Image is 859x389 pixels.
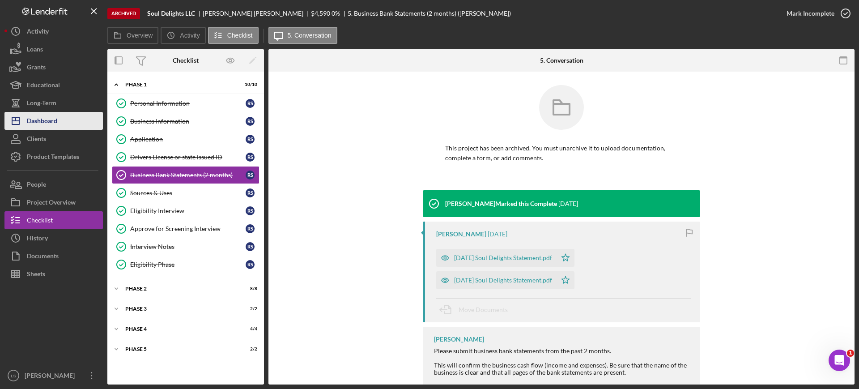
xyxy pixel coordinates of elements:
[246,99,255,108] div: R S
[112,220,259,238] a: Approve for Screening InterviewRS
[112,166,259,184] a: Business Bank Statements (2 months)RS
[130,261,246,268] div: Eligibility Phase
[241,326,257,332] div: 4 / 4
[445,200,557,207] div: [PERSON_NAME] Marked this Complete
[130,136,246,143] div: Application
[4,247,103,265] button: Documents
[27,58,46,78] div: Grants
[125,346,235,352] div: Phase 5
[107,27,158,44] button: Overview
[4,175,103,193] button: People
[130,154,246,161] div: Drivers License or state issued ID
[130,189,246,197] div: Sources & Uses
[27,22,49,43] div: Activity
[107,8,140,19] div: Archived
[125,286,235,291] div: Phase 2
[246,224,255,233] div: R S
[241,346,257,352] div: 2 / 2
[268,27,337,44] button: 5. Conversation
[125,82,235,87] div: Phase 1
[4,76,103,94] button: Educational
[173,57,199,64] div: Checklist
[130,243,246,250] div: Interview Notes
[130,225,246,232] div: Approve for Screening Interview
[246,153,255,162] div: R S
[4,211,103,229] button: Checklist
[227,32,253,39] label: Checklist
[4,112,103,130] button: Dashboard
[112,130,259,148] a: ApplicationRS
[27,40,43,60] div: Loans
[11,373,16,378] text: LS
[436,299,517,321] button: Move Documents
[27,175,46,196] div: People
[4,265,103,283] button: Sheets
[246,242,255,251] div: R S
[445,143,678,163] p: This project has been archived. You must unarchive it to upload documentation, complete a form, o...
[246,117,255,126] div: R S
[4,58,103,76] button: Grants
[4,94,103,112] button: Long-Term
[125,326,235,332] div: Phase 4
[27,247,59,267] div: Documents
[130,100,246,107] div: Personal Information
[246,135,255,144] div: R S
[180,32,200,39] label: Activity
[241,82,257,87] div: 10 / 10
[241,306,257,312] div: 2 / 2
[130,171,246,179] div: Business Bank Statements (2 months)
[241,286,257,291] div: 8 / 8
[4,22,103,40] button: Activity
[27,112,57,132] div: Dashboard
[332,10,340,17] div: 0 %
[112,148,259,166] a: Drivers License or state issued IDRS
[434,336,484,343] div: [PERSON_NAME]
[130,207,246,214] div: Eligibility Interview
[246,206,255,215] div: R S
[246,188,255,197] div: R S
[112,94,259,112] a: Personal InformationRS
[4,367,103,385] button: LS[PERSON_NAME]
[4,193,103,211] button: Project Overview
[540,57,583,64] div: 5. Conversation
[27,94,56,114] div: Long-Term
[454,254,552,261] div: [DATE] Soul Delights Statement.pdf
[112,238,259,256] a: Interview NotesRS
[27,193,76,214] div: Project Overview
[4,40,103,58] a: Loans
[348,10,511,17] div: 5. Business Bank Statements (2 months) ([PERSON_NAME])
[127,32,153,39] label: Overview
[130,118,246,125] div: Business Information
[459,306,508,313] span: Move Documents
[434,347,691,376] div: Please submit business bank statements from the past 2 months. This will confirm the business cas...
[112,256,259,274] a: Eligibility PhaseRS
[4,229,103,247] button: History
[454,277,552,284] div: [DATE] Soul Delights Statement.pdf
[112,184,259,202] a: Sources & UsesRS
[27,229,48,249] div: History
[27,211,53,231] div: Checklist
[4,148,103,166] button: Product Templates
[246,260,255,269] div: R S
[27,130,46,150] div: Clients
[558,200,578,207] time: 2022-01-31 20:15
[27,148,79,168] div: Product Templates
[4,130,103,148] button: Clients
[847,350,854,357] span: 1
[125,306,235,312] div: Phase 3
[112,112,259,130] a: Business InformationRS
[112,202,259,220] a: Eligibility InterviewRS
